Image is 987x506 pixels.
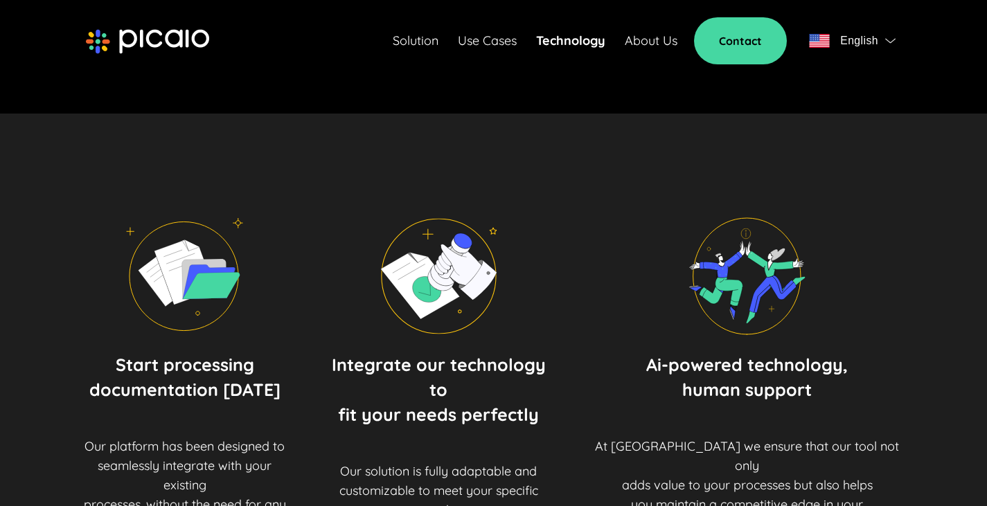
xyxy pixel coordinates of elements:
a: Solution [393,31,438,51]
img: image [688,217,806,335]
span: English [840,31,878,51]
a: Contact [694,17,787,64]
a: Technology [536,31,605,51]
button: flagEnglishflag [803,27,901,55]
img: image [380,217,497,335]
img: flag [809,34,830,48]
img: picaio-logo [86,29,209,54]
p: Start processing documentation [DATE] [89,352,281,402]
a: Use Cases [458,31,517,51]
a: About Us [625,31,677,51]
p: Ai-powered technology, human support [646,352,848,402]
img: image [126,217,243,335]
p: Integrate our technology to fit your needs perfectly [321,352,556,427]
img: flag [885,38,896,44]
